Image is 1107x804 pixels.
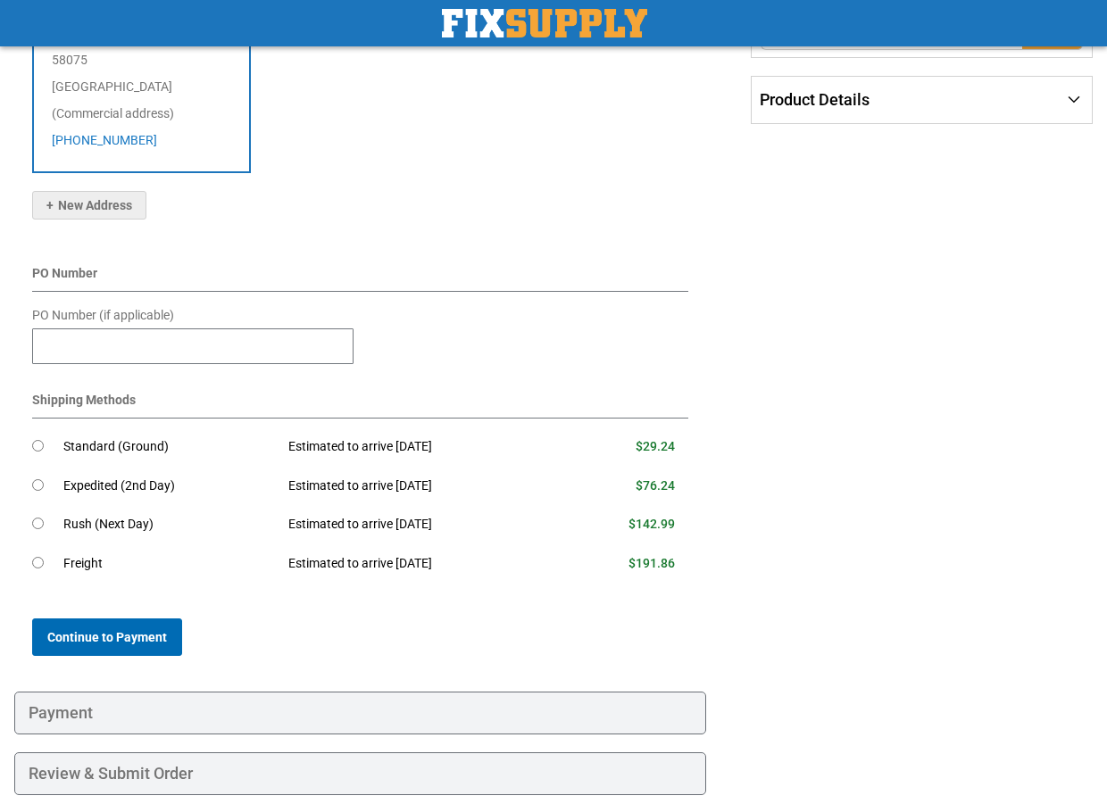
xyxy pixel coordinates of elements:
[32,191,146,220] button: New Address
[275,544,564,584] td: Estimated to arrive [DATE]
[14,692,706,734] div: Payment
[275,467,564,506] td: Estimated to arrive [DATE]
[442,9,647,37] img: Fix Industrial Supply
[628,517,675,531] span: $142.99
[32,308,174,322] span: PO Number (if applicable)
[760,90,870,109] span: Product Details
[636,439,675,453] span: $29.24
[52,133,157,147] a: [PHONE_NUMBER]
[32,264,688,292] div: PO Number
[636,478,675,493] span: $76.24
[275,427,564,467] td: Estimated to arrive [DATE]
[32,618,182,656] button: Continue to Payment
[63,505,275,544] td: Rush (Next Day)
[63,467,275,506] td: Expedited (2nd Day)
[63,544,275,584] td: Freight
[32,391,688,419] div: Shipping Methods
[63,427,275,467] td: Standard (Ground)
[46,198,132,212] span: New Address
[14,752,706,795] div: Review & Submit Order
[442,9,647,37] a: store logo
[47,630,167,644] span: Continue to Payment
[275,505,564,544] td: Estimated to arrive [DATE]
[628,556,675,570] span: $191.86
